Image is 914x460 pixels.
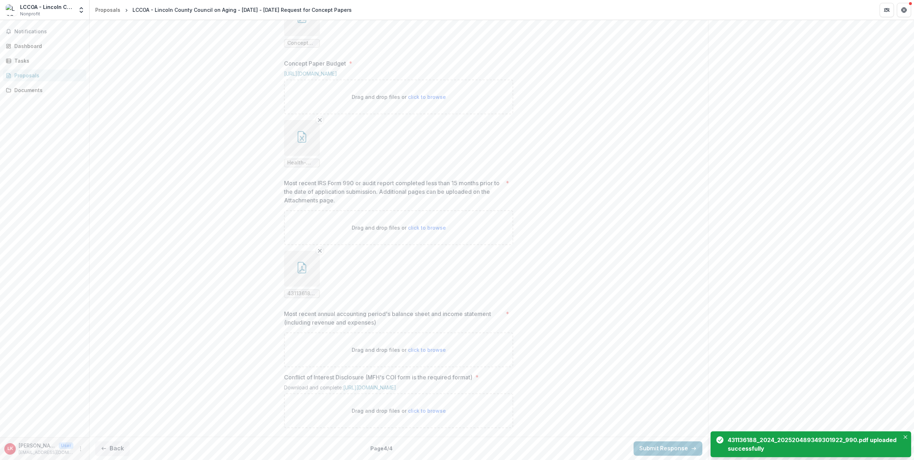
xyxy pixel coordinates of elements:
[19,442,56,449] p: [PERSON_NAME]
[352,93,446,101] p: Drag and drop files or
[14,29,83,35] span: Notifications
[3,84,86,96] a: Documents
[3,70,86,81] a: Proposals
[20,11,40,17] span: Nonprofit
[14,72,81,79] div: Proposals
[901,433,910,441] button: Close
[287,40,317,46] span: Concept Paper FY26 Transportation Access & Mobility (LCCOA).pdf
[408,408,446,414] span: click to browse
[6,4,17,16] img: LCCOA - Lincoln County Council on Aging
[897,3,911,17] button: Get Help
[95,6,120,14] div: Proposals
[284,120,320,167] div: Remove FileHealth-Equity-Fund-Concept-Paper-Budget (1) (1).xlsx
[284,0,320,48] div: Remove FileConcept Paper FY26 Transportation Access & Mobility (LCCOA).pdf
[284,373,472,382] p: Conflict of Interest Disclosure (MFH's COI form is the required format)
[3,26,86,37] button: Notifications
[14,57,81,64] div: Tasks
[370,445,393,452] p: Page 4 / 4
[19,449,73,456] p: [EMAIL_ADDRESS][DOMAIN_NAME]
[284,59,346,68] p: Concept Paper Budget
[287,291,317,297] span: 431136188_2024_202520489349301922_990.pdf
[408,94,446,100] span: click to browse
[708,428,914,460] div: Notifications-bottom-right
[3,40,86,52] a: Dashboard
[287,160,317,166] span: Health-Equity-Fund-Concept-Paper-Budget (1) (1).xlsx
[408,225,446,231] span: click to browse
[59,442,73,449] p: User
[408,347,446,353] span: click to browse
[76,3,86,17] button: Open entity switcher
[133,6,352,14] div: LCCOA - Lincoln County Council on Aging - [DATE] - [DATE] Request for Concept Papers
[352,224,446,231] p: Drag and drop files or
[352,407,446,415] p: Drag and drop files or
[284,251,320,298] div: Remove File431136188_2024_202520489349301922_990.pdf
[352,346,446,354] p: Drag and drop files or
[92,5,123,15] a: Proposals
[728,436,897,453] div: 431136188_2024_202520489349301922_990.pdf uploaded successfully
[76,445,85,453] button: More
[880,3,894,17] button: Partners
[14,42,81,50] div: Dashboard
[3,55,86,67] a: Tasks
[316,246,324,255] button: Remove File
[284,179,503,205] p: Most recent IRS Form 990 or audit report completed less than 15 months prior to the date of appli...
[95,441,130,456] button: Back
[634,441,702,456] button: Submit Response
[20,3,73,11] div: LCCOA - Lincoln County Council on Aging
[284,310,503,327] p: Most recent annual accounting period's balance sheet and income statement (including revenue and ...
[14,86,81,94] div: Documents
[8,446,13,451] div: Lindsey Kelley
[316,116,324,124] button: Remove File
[92,5,355,15] nav: breadcrumb
[284,71,337,77] a: [URL][DOMAIN_NAME]
[284,384,513,393] div: Download and complete:
[343,384,396,390] a: [URL][DOMAIN_NAME]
